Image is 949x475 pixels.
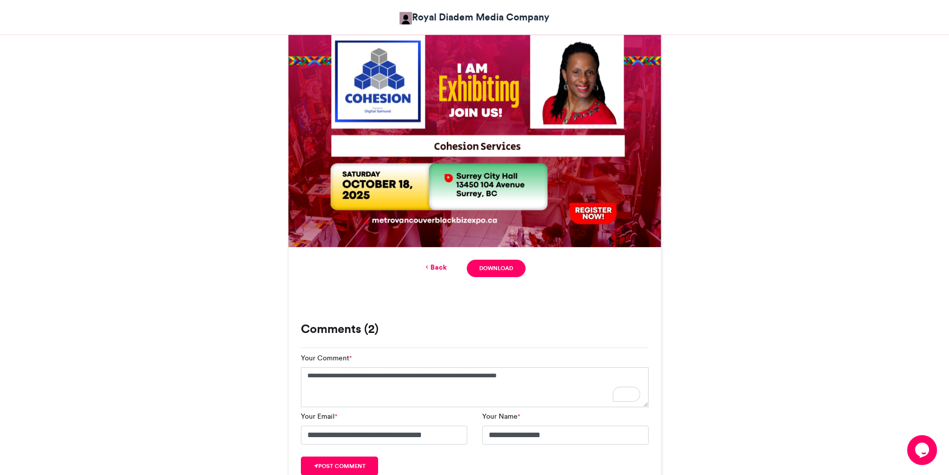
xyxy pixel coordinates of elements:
[301,411,337,422] label: Your Email
[301,323,649,335] h3: Comments (2)
[301,353,352,363] label: Your Comment
[400,12,412,24] img: Sunday Adebakin
[400,10,549,24] a: Royal Diadem Media Company
[907,435,939,465] iframe: To enrich screen reader interactions, please activate Accessibility in Grammarly extension settings
[482,411,520,422] label: Your Name
[467,260,525,277] a: Download
[301,367,649,407] textarea: To enrich screen reader interactions, please activate Accessibility in Grammarly extension settings
[423,262,447,273] a: Back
